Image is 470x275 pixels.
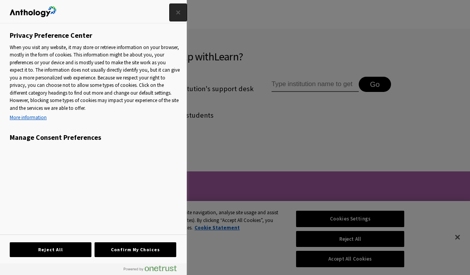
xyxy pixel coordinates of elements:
[10,4,56,19] div: Company Logo
[10,242,91,257] button: Reject All
[95,242,176,257] button: Confirm My Choices
[170,4,187,21] button: Close
[10,114,180,122] a: More information about your privacy, opens in a new tab
[10,133,180,146] h3: Manage Consent Preferences
[10,31,92,40] h2: Privacy Preference Center
[10,44,180,123] div: When you visit any website, it may store or retrieve information on your browser, mostly in the f...
[10,6,56,17] img: Company Logo
[124,265,183,275] a: Powered by OneTrust Opens in a new Tab
[124,265,177,271] img: Powered by OneTrust Opens in a new Tab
